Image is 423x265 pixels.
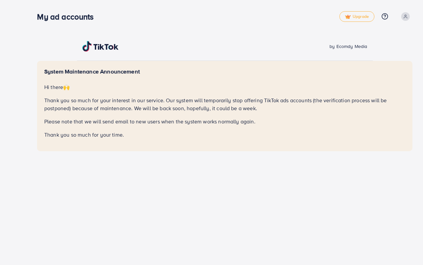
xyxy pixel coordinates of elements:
[82,41,119,52] img: TikTok
[44,131,405,139] p: Thank you so much for your time.
[44,117,405,125] p: Please note that we will send email to new users when the system works normally again.
[63,83,70,91] span: 🙌
[345,14,369,19] span: Upgrade
[345,15,351,19] img: tick
[329,43,367,50] span: by Ecomdy Media
[44,68,405,75] h5: System Maintenance Announcement
[44,96,405,112] p: Thank you so much for your interest in our service. Our system will temporarily stop offering Tik...
[44,83,405,91] p: Hi there
[37,12,99,22] h3: My ad accounts
[339,11,374,22] a: tickUpgrade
